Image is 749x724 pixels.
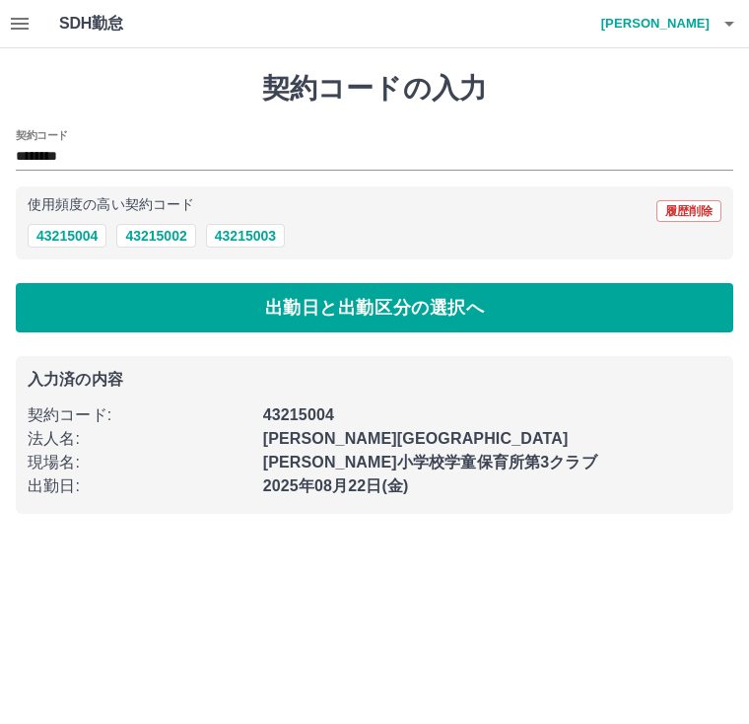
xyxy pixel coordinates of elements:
p: 入力済の内容 [28,372,721,388]
b: 2025年08月22日(金) [263,477,409,494]
button: 43215004 [28,224,106,248]
button: 出勤日と出勤区分の選択へ [16,283,733,332]
p: 契約コード : [28,403,251,427]
h2: 契約コード [16,127,68,143]
b: [PERSON_NAME][GEOGRAPHIC_DATA] [263,430,569,447]
h1: 契約コードの入力 [16,72,733,106]
button: 43215003 [206,224,285,248]
b: 43215004 [263,406,334,423]
button: 43215002 [116,224,195,248]
p: 現場名 : [28,451,251,474]
b: [PERSON_NAME]小学校学童保育所第3クラブ [263,454,597,471]
p: 使用頻度の高い契約コード [28,198,194,212]
p: 出勤日 : [28,474,251,498]
p: 法人名 : [28,427,251,451]
button: 履歴削除 [656,200,721,222]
